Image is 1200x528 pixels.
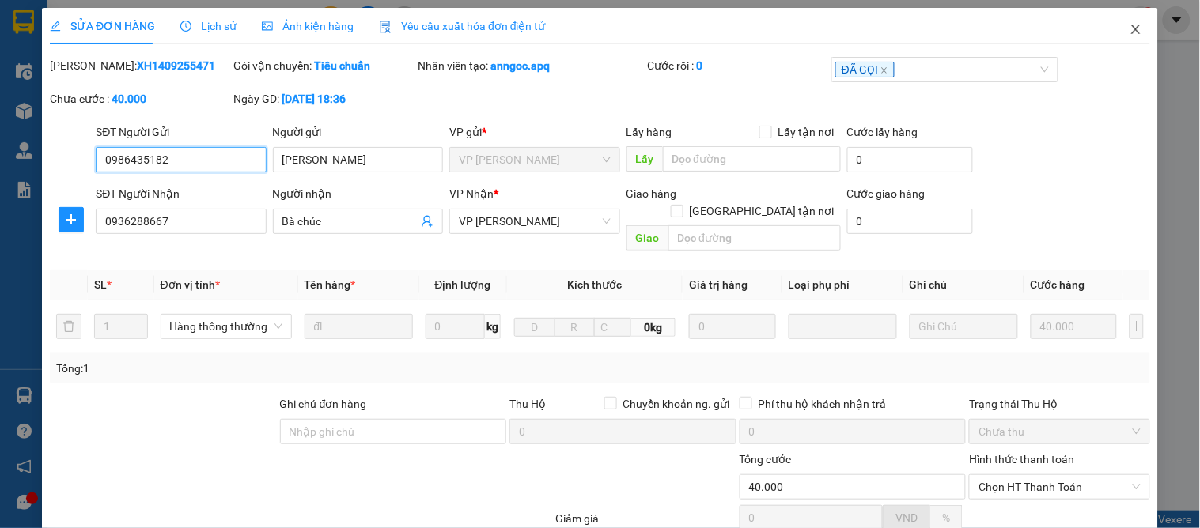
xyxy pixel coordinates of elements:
span: Đơn vị tính [161,278,220,291]
span: Chọn HT Thanh Toán [979,475,1140,499]
span: Giao [626,225,668,251]
span: Tên hàng [305,278,356,291]
b: 0 [697,59,703,72]
b: anngoc.apq [490,59,550,72]
span: Chưa thu [979,420,1140,443]
span: close [880,66,888,74]
button: delete [56,314,81,339]
span: [GEOGRAPHIC_DATA] tận nơi [683,202,841,220]
th: Ghi chú [903,270,1024,300]
b: XH1409255471 [137,59,215,72]
div: SĐT Người Nhận [96,185,266,202]
span: Lấy tận nơi [772,123,841,141]
input: 0 [1031,314,1117,339]
span: Giá trị hàng [689,278,748,291]
img: icon [379,21,392,33]
span: Lấy hàng [626,126,672,138]
span: Định lượng [435,278,491,291]
span: Chuyển khoản ng. gửi [617,395,736,413]
span: plus [59,213,83,226]
button: plus [59,207,84,232]
div: Ngày GD: [234,90,415,107]
b: Tiêu chuẩn [315,59,371,72]
label: Cước giao hàng [847,187,926,200]
span: VND [895,511,918,524]
span: Hàng thông thường [170,315,282,338]
div: [PERSON_NAME]: [50,57,230,74]
span: SL [94,278,107,291]
label: Cước lấy hàng [847,126,918,138]
b: 40.000 [112,92,146,105]
div: Chưa cước : [50,90,230,107]
input: Dọc đường [663,146,841,172]
span: picture [262,21,273,32]
div: Cước rồi : [648,57,828,74]
div: VP gửi [449,123,619,141]
span: VP GIA LÂM [459,209,610,233]
input: D [514,318,555,337]
span: Phí thu hộ khách nhận trả [752,395,893,413]
input: Ghi Chú [910,314,1018,339]
div: Tổng: 1 [56,360,464,377]
button: Close [1114,8,1158,52]
th: Loại phụ phí [782,270,903,300]
span: Thu Hộ [509,398,546,410]
input: Cước lấy hàng [847,147,974,172]
div: SĐT Người Gửi [96,123,266,141]
span: Cước hàng [1031,278,1085,291]
input: Cước giao hàng [847,209,974,234]
span: 0kg [631,318,676,337]
input: C [594,318,630,337]
span: Lấy [626,146,663,172]
b: [DATE] 18:36 [282,92,346,105]
span: user-add [421,215,433,228]
span: VP Xuân Hội [459,148,610,172]
div: Trạng thái Thu Hộ [969,395,1149,413]
span: VP Nhận [449,187,494,200]
div: Người nhận [273,185,443,202]
span: ĐÃ GỌI [835,62,895,77]
span: Ảnh kiện hàng [262,20,354,32]
span: % [942,511,950,524]
button: plus [1130,314,1144,339]
span: SỬA ĐƠN HÀNG [50,20,155,32]
span: Lịch sử [180,20,237,32]
span: edit [50,21,61,32]
span: kg [485,314,501,339]
span: Tổng cước [740,453,792,466]
span: clock-circle [180,21,191,32]
span: Yêu cầu xuất hóa đơn điện tử [379,20,546,32]
input: R [555,318,596,337]
input: VD: Bàn, Ghế [305,314,413,339]
span: Giao hàng [626,187,677,200]
div: Gói vận chuyển: [234,57,415,74]
span: close [1130,23,1142,36]
input: Ghi chú đơn hàng [280,419,507,444]
label: Hình thức thanh toán [969,453,1074,466]
span: Kích thước [568,278,623,291]
div: Người gửi [273,123,443,141]
input: Dọc đường [668,225,841,251]
div: Nhân viên tạo: [418,57,645,74]
label: Ghi chú đơn hàng [280,398,367,410]
input: 0 [689,314,775,339]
